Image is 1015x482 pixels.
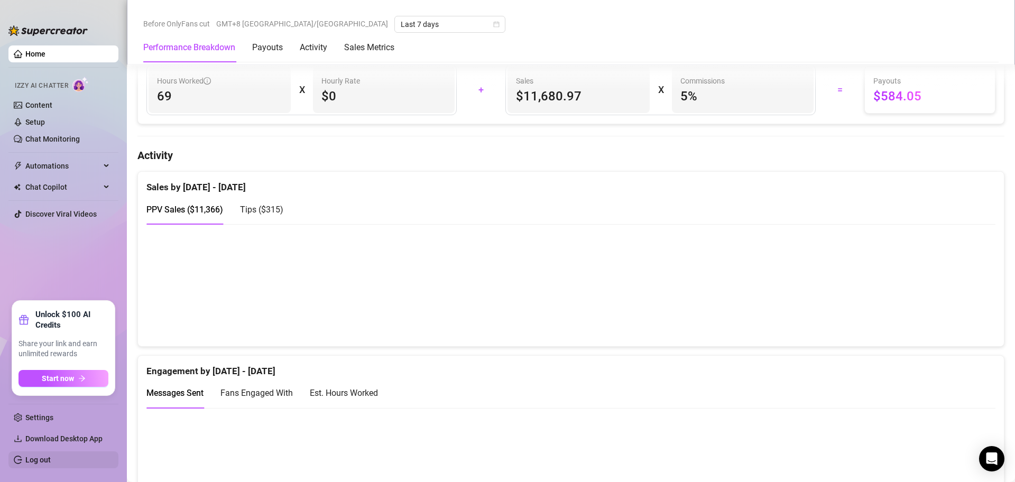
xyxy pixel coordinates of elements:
span: calendar [493,21,500,27]
div: Sales by [DATE] - [DATE] [146,172,995,194]
div: Performance Breakdown [143,41,235,54]
img: Chat Copilot [14,183,21,191]
article: Hourly Rate [321,75,360,87]
span: Start now [42,374,74,383]
span: GMT+8 [GEOGRAPHIC_DATA]/[GEOGRAPHIC_DATA] [216,16,388,32]
div: Payouts [252,41,283,54]
span: gift [19,314,29,325]
span: Share your link and earn unlimited rewards [19,339,108,359]
span: 5 % [680,88,806,105]
span: Messages Sent [146,388,204,398]
span: Payouts [873,75,986,87]
span: Hours Worked [157,75,211,87]
div: Est. Hours Worked [310,386,378,400]
a: Log out [25,456,51,464]
div: Sales Metrics [344,41,394,54]
span: Izzy AI Chatter [15,81,68,91]
div: + [463,81,499,98]
span: PPV Sales ( $11,366 ) [146,205,223,215]
span: $0 [321,88,447,105]
div: Engagement by [DATE] - [DATE] [146,356,995,378]
span: Chat Copilot [25,179,100,196]
div: X [299,81,304,98]
button: Start nowarrow-right [19,370,108,387]
span: Sales [516,75,641,87]
a: Content [25,101,52,109]
img: logo-BBDzfeDw.svg [8,25,88,36]
div: X [658,81,663,98]
article: Commissions [680,75,725,87]
a: Setup [25,118,45,126]
a: Chat Monitoring [25,135,80,143]
img: AI Chatter [72,77,89,92]
div: = [822,81,858,98]
span: Fans Engaged With [220,388,293,398]
span: Last 7 days [401,16,499,32]
span: Before OnlyFans cut [143,16,210,32]
a: Discover Viral Videos [25,210,97,218]
span: Tips ( $315 ) [240,205,283,215]
h4: Activity [137,148,1004,163]
a: Settings [25,413,53,422]
span: 69 [157,88,282,105]
span: $584.05 [873,88,986,105]
div: Open Intercom Messenger [979,446,1004,471]
span: Download Desktop App [25,434,103,443]
strong: Unlock $100 AI Credits [35,309,108,330]
span: arrow-right [78,375,86,382]
span: $11,680.97 [516,88,641,105]
span: download [14,434,22,443]
span: info-circle [204,77,211,85]
a: Home [25,50,45,58]
span: thunderbolt [14,162,22,170]
span: Automations [25,157,100,174]
div: Activity [300,41,327,54]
